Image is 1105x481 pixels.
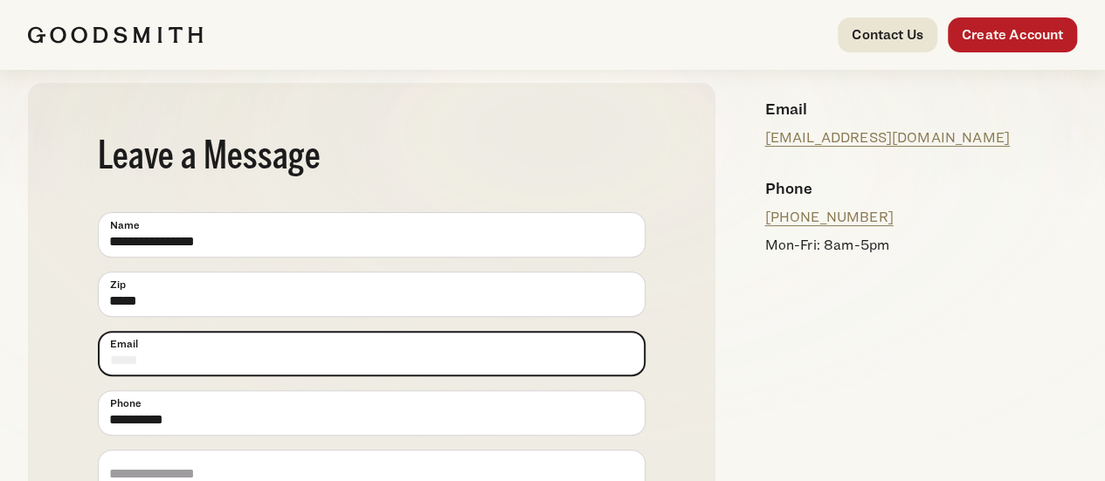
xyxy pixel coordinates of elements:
[838,17,937,52] a: Contact Us
[110,395,142,411] span: Phone
[110,336,138,352] span: Email
[110,277,126,292] span: Zip
[28,26,203,44] img: Goodsmith
[764,97,1063,120] h4: Email
[948,17,1077,52] a: Create Account
[764,176,1063,200] h4: Phone
[110,217,140,233] span: Name
[764,129,1009,146] a: [EMAIL_ADDRESS][DOMAIN_NAME]
[764,235,1063,256] p: Mon-Fri: 8am-5pm
[764,209,893,225] a: [PHONE_NUMBER]
[98,139,646,177] h2: Leave a Message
